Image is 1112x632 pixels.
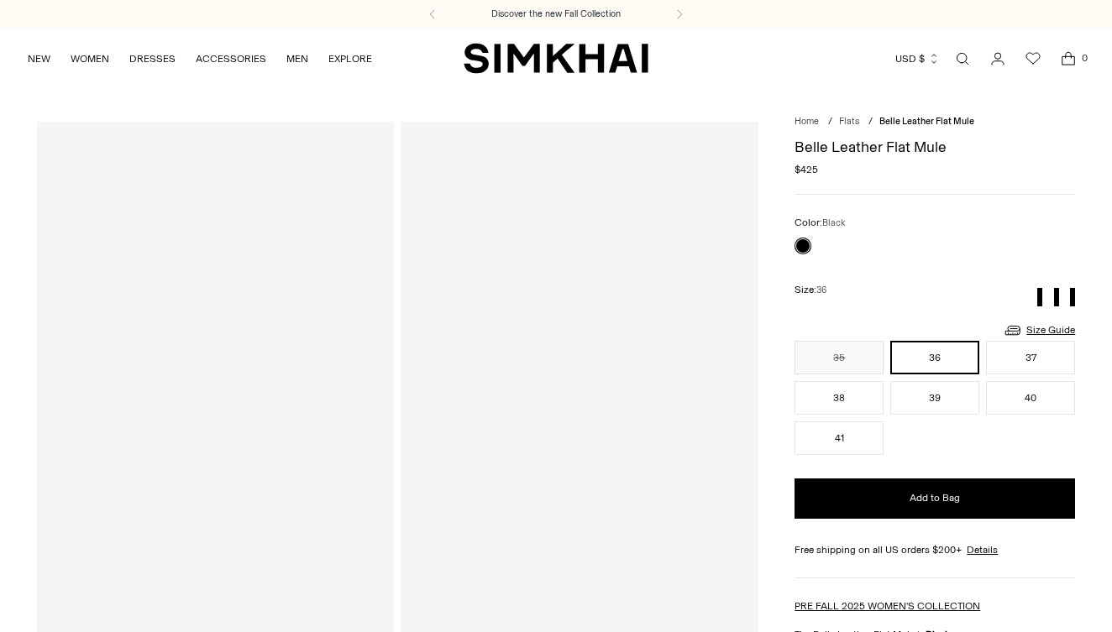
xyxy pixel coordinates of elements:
div: / [828,115,832,129]
button: 35 [795,341,884,374]
a: EXPLORE [328,40,372,77]
button: 41 [795,421,884,455]
button: 37 [986,341,1075,374]
a: Details [967,542,998,557]
a: Wishlist [1016,42,1050,76]
label: Color: [795,215,846,231]
button: 39 [890,381,979,415]
button: Add to Bag [795,478,1075,519]
nav: breadcrumbs [795,115,1075,129]
button: 40 [986,381,1075,415]
h1: Belle Leather Flat Mule [795,139,1075,154]
button: 36 [890,341,979,374]
a: Open search modal [946,42,979,76]
span: Black [822,217,846,228]
span: Belle Leather Flat Mule [879,116,974,127]
a: ACCESSORIES [196,40,266,77]
a: Flats [839,116,859,127]
a: Discover the new Fall Collection [491,8,621,21]
button: 38 [795,381,884,415]
a: SIMKHAI [464,42,648,75]
a: MEN [286,40,308,77]
a: Open cart modal [1052,42,1085,76]
a: WOMEN [71,40,109,77]
a: PRE FALL 2025 WOMEN'S COLLECTION [795,600,980,612]
span: 0 [1077,50,1092,65]
a: Size Guide [1003,320,1075,341]
label: Size: [795,282,826,298]
span: Add to Bag [910,491,960,505]
a: Home [795,116,819,127]
button: USD $ [895,40,940,77]
a: DRESSES [129,40,176,77]
div: Free shipping on all US orders $200+ [795,542,1075,557]
div: / [868,115,873,129]
a: NEW [28,40,50,77]
span: $425 [795,162,818,177]
a: Go to the account page [981,42,1015,76]
span: 36 [816,285,826,295]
